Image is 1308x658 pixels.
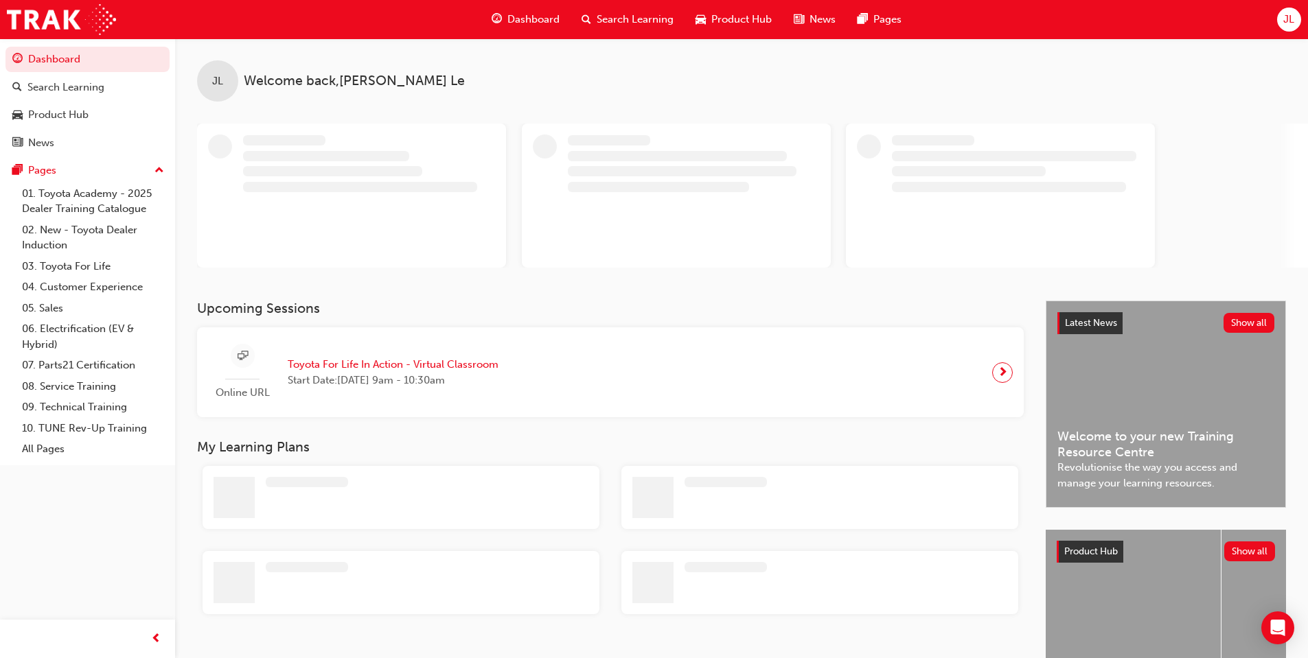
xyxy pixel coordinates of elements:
span: news-icon [12,137,23,150]
a: 05. Sales [16,298,170,319]
span: Revolutionise the way you access and manage your learning resources. [1057,460,1274,491]
span: sessionType_ONLINE_URL-icon [238,348,248,365]
span: News [810,12,836,27]
a: Online URLToyota For Life In Action - Virtual ClassroomStart Date:[DATE] 9am - 10:30am [208,338,1013,406]
a: Latest NewsShow allWelcome to your new Training Resource CentreRevolutionise the way you access a... [1046,301,1286,508]
a: guage-iconDashboard [481,5,571,34]
img: Trak [7,4,116,35]
a: news-iconNews [783,5,847,34]
a: 06. Electrification (EV & Hybrid) [16,318,170,355]
div: Open Intercom Messenger [1261,611,1294,644]
span: Start Date: [DATE] 9am - 10:30am [288,373,498,388]
span: Latest News [1065,317,1117,329]
button: Show all [1224,541,1276,561]
span: JL [212,73,223,89]
span: Welcome to your new Training Resource Centre [1057,429,1274,460]
a: 08. Service Training [16,376,170,397]
span: guage-icon [492,11,502,28]
a: car-iconProduct Hub [685,5,783,34]
a: 03. Toyota For Life [16,256,170,277]
a: 07. Parts21 Certification [16,355,170,376]
a: Latest NewsShow all [1057,312,1274,334]
div: Search Learning [27,80,104,95]
a: News [5,130,170,156]
span: search-icon [582,11,591,28]
span: Product Hub [711,12,772,27]
span: search-icon [12,82,22,94]
a: Dashboard [5,47,170,72]
span: Online URL [208,385,277,401]
div: Pages [28,163,56,178]
a: Search Learning [5,75,170,100]
a: 10. TUNE Rev-Up Training [16,418,170,439]
div: News [28,135,54,151]
span: news-icon [794,11,804,28]
span: Search Learning [597,12,674,27]
span: up-icon [154,162,164,180]
div: Product Hub [28,107,89,123]
h3: Upcoming Sessions [197,301,1024,316]
span: Dashboard [507,12,560,27]
span: car-icon [696,11,706,28]
a: 09. Technical Training [16,397,170,418]
a: 04. Customer Experience [16,277,170,298]
span: pages-icon [12,165,23,177]
span: Welcome back , [PERSON_NAME] Le [244,73,465,89]
button: DashboardSearch LearningProduct HubNews [5,44,170,158]
button: Show all [1224,313,1275,333]
button: JL [1277,8,1301,32]
span: guage-icon [12,54,23,66]
span: next-icon [998,363,1008,382]
a: search-iconSearch Learning [571,5,685,34]
h3: My Learning Plans [197,439,1024,455]
span: car-icon [12,109,23,121]
span: Product Hub [1064,545,1118,557]
a: 01. Toyota Academy - 2025 Dealer Training Catalogue [16,183,170,220]
a: 02. New - Toyota Dealer Induction [16,220,170,256]
button: Pages [5,158,170,183]
a: Product HubShow all [1057,541,1275,563]
a: Product Hub [5,102,170,128]
a: pages-iconPages [847,5,913,34]
span: prev-icon [151,631,161,648]
span: Toyota For Life In Action - Virtual Classroom [288,357,498,373]
span: Pages [873,12,902,27]
a: All Pages [16,438,170,460]
span: JL [1283,12,1294,27]
span: pages-icon [858,11,868,28]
